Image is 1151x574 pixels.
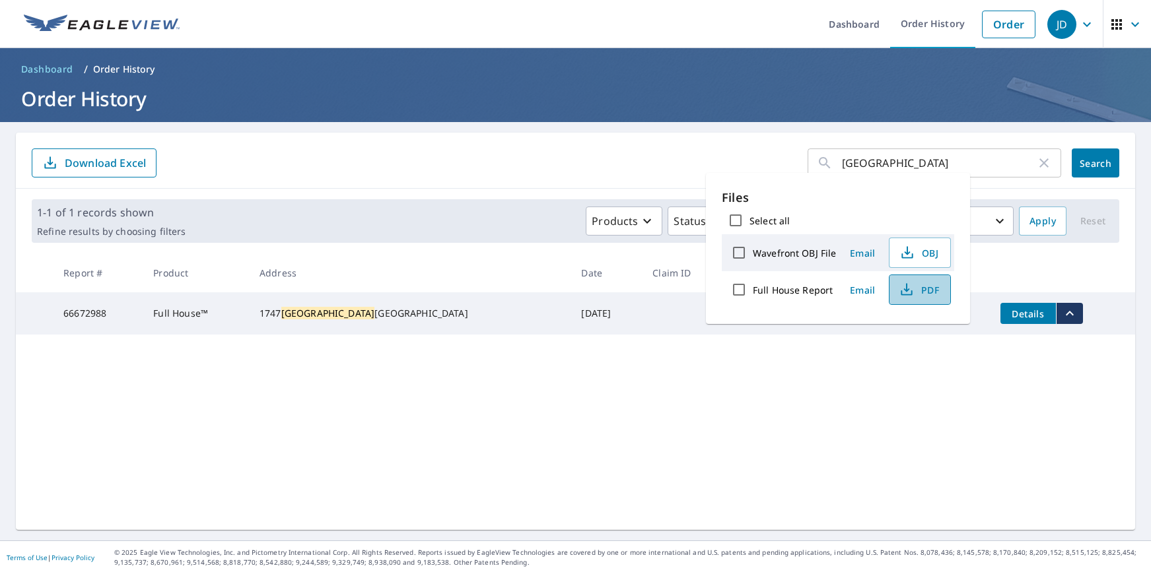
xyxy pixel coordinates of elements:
button: filesDropdownBtn-66672988 [1056,303,1083,324]
button: Download Excel [32,148,157,177]
span: Apply [1029,213,1056,230]
button: detailsBtn-66672988 [1000,303,1056,324]
span: Email [847,247,878,259]
th: Address [249,253,571,292]
div: 1747 [GEOGRAPHIC_DATA] [260,307,560,320]
button: Search [1072,148,1119,177]
span: Details [1008,307,1048,320]
a: Dashboard [16,59,79,80]
img: EV Logo [24,15,180,34]
p: Download Excel [65,156,146,170]
p: Refine results by choosing filters [37,226,186,238]
th: Product [143,253,249,292]
span: OBJ [897,245,940,261]
button: Email [841,280,884,300]
p: © 2025 Eagle View Technologies, Inc. and Pictometry International Corp. All Rights Reserved. Repo... [114,548,1144,567]
p: Products [592,213,638,229]
span: Dashboard [21,63,73,76]
p: Files [722,189,954,207]
a: Privacy Policy [52,553,94,562]
button: PDF [889,274,951,305]
li: / [84,61,88,77]
label: Wavefront OBJ File [753,247,836,259]
button: Status [668,207,730,236]
td: 66672988 [53,292,143,335]
button: Apply [1019,207,1066,236]
a: Terms of Use [7,553,48,562]
span: Email [847,284,878,296]
mark: [GEOGRAPHIC_DATA] [281,307,375,319]
button: OBJ [889,238,951,268]
span: Search [1082,157,1109,170]
p: Status [674,213,706,229]
input: Address, Report #, Claim ID, etc. [842,144,1036,181]
p: | [7,554,94,561]
th: Claim ID [642,253,725,292]
td: Full House™ [143,292,249,335]
nav: breadcrumb [16,59,1135,80]
a: Order [982,11,1035,38]
th: Date [571,253,642,292]
button: Products [586,207,662,236]
td: [DATE] [571,292,642,335]
th: Report # [53,253,143,292]
h1: Order History [16,85,1135,112]
span: PDF [897,282,940,298]
p: Order History [93,63,155,76]
label: Select all [750,214,790,227]
p: 1-1 of 1 records shown [37,205,186,220]
label: Full House Report [753,284,833,296]
div: JD [1047,10,1076,39]
button: Email [841,243,884,263]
